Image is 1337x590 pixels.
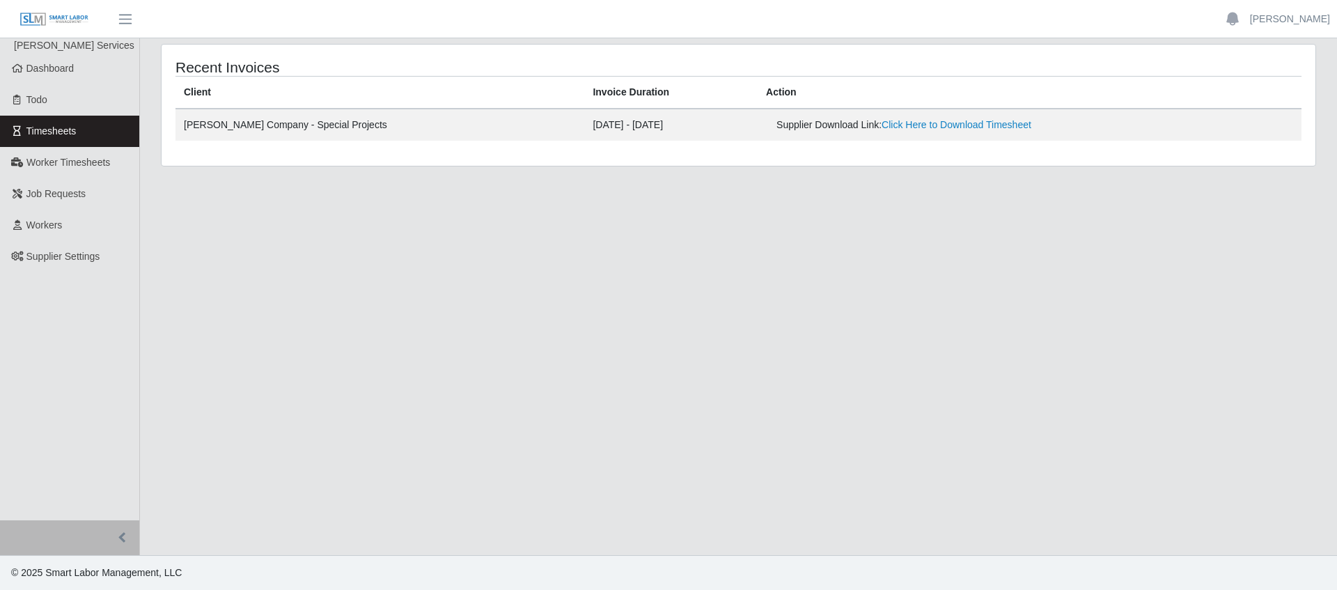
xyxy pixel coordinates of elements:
[175,77,584,109] th: Client
[175,59,632,76] h4: Recent Invoices
[758,77,1301,109] th: Action
[584,77,758,109] th: Invoice Duration
[26,251,100,262] span: Supplier Settings
[19,12,89,27] img: SLM Logo
[26,219,63,231] span: Workers
[776,118,1107,132] div: Supplier Download Link:
[26,125,77,137] span: Timesheets
[11,567,182,578] span: © 2025 Smart Labor Management, LLC
[26,157,110,168] span: Worker Timesheets
[882,119,1031,130] a: Click Here to Download Timesheet
[584,109,758,141] td: [DATE] - [DATE]
[26,94,47,105] span: Todo
[26,188,86,199] span: Job Requests
[1250,12,1330,26] a: [PERSON_NAME]
[14,40,134,51] span: [PERSON_NAME] Services
[26,63,75,74] span: Dashboard
[175,109,584,141] td: [PERSON_NAME] Company - Special Projects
